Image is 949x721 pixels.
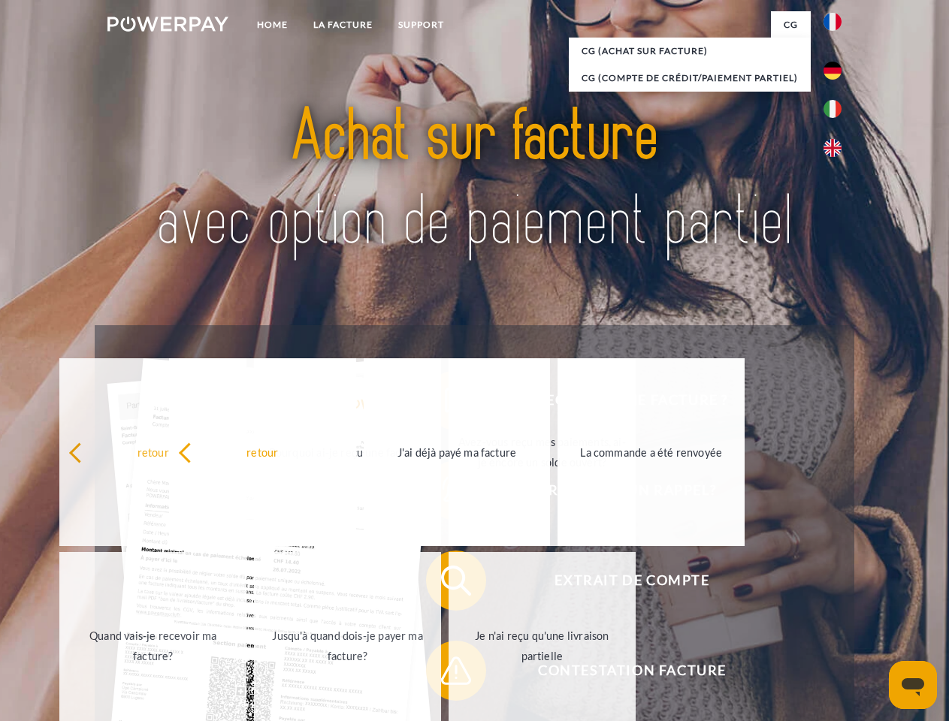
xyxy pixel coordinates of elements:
a: Support [385,11,457,38]
div: J'ai déjà payé ma facture [373,442,542,462]
a: CG [771,11,811,38]
img: it [824,100,842,118]
div: Jusqu'à quand dois-je payer ma facture? [263,626,432,666]
img: title-powerpay_fr.svg [144,72,805,288]
div: La commande a été renvoyée [567,442,736,462]
a: Home [244,11,301,38]
img: de [824,62,842,80]
a: LA FACTURE [301,11,385,38]
a: CG (achat sur facture) [569,38,811,65]
div: retour [68,442,237,462]
a: CG (Compte de crédit/paiement partiel) [569,65,811,92]
img: fr [824,13,842,31]
img: en [824,139,842,157]
div: Je n'ai reçu qu'une livraison partielle [458,626,627,666]
div: retour [178,442,347,462]
div: Quand vais-je recevoir ma facture? [68,626,237,666]
img: logo-powerpay-white.svg [107,17,228,32]
iframe: Bouton de lancement de la fenêtre de messagerie [889,661,937,709]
